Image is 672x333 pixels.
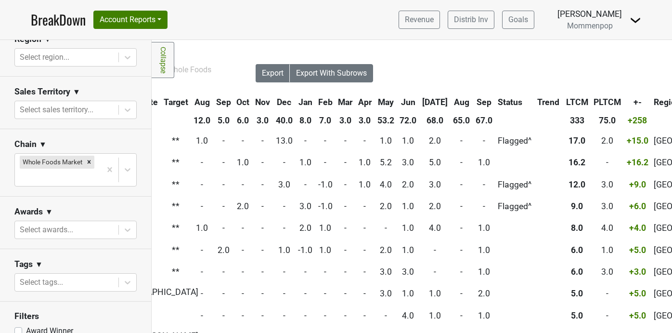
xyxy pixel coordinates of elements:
span: 1.0 [601,245,613,255]
th: 8.0 [296,112,315,129]
th: Aug: activate to sort column ascending [191,93,213,111]
span: - [201,267,203,277]
span: - [344,180,347,189]
span: - [434,245,436,255]
span: - [201,311,203,320]
span: - [344,201,347,211]
span: 2.0 [402,180,414,189]
span: - [261,311,264,320]
th: May: activate to sort column ascending [375,93,397,111]
span: - [344,158,347,167]
th: Feb: activate to sort column ascending [316,93,335,111]
span: - [222,201,225,211]
span: - [242,289,244,298]
th: Status: activate to sort column ascending [496,93,534,111]
th: 7.0 [316,112,335,129]
div: Whole Foods Market [20,156,84,168]
span: 13.0 [276,136,293,146]
th: 68.0 [420,112,450,129]
span: 1.0 [478,158,490,167]
span: 5.0 [571,289,583,298]
span: 1.0 [196,223,208,233]
span: - [344,245,347,255]
div: Remove Whole Foods Market [84,156,94,168]
span: 1.0 [402,136,414,146]
span: 2.0 [478,289,490,298]
th: 75.0 [591,112,623,129]
span: - [201,180,203,189]
button: Export [256,64,290,82]
button: Account Reports [93,11,168,29]
span: - [283,201,285,211]
span: - [344,223,347,233]
span: 3.0 [278,180,290,189]
span: - [460,158,463,167]
span: - [242,267,244,277]
span: 8.0 [571,223,583,233]
span: - [222,267,225,277]
span: - [222,311,225,320]
span: - [324,267,326,277]
span: - [385,223,387,233]
span: 1.0 [402,223,414,233]
span: 4.0 [380,180,392,189]
div: [PERSON_NAME] [557,8,622,20]
th: Sep: activate to sort column ascending [214,93,233,111]
span: PLTCM [594,97,621,107]
span: - [304,311,307,320]
span: - [324,311,326,320]
span: 1.0 [478,245,490,255]
a: Distrib Inv [448,11,494,29]
span: - [201,201,203,211]
th: Trend: activate to sort column ascending [535,93,563,111]
th: PLTCM: activate to sort column ascending [591,93,623,111]
h3: Chain [14,139,37,149]
span: 1.0 [359,158,371,167]
span: LTCM [566,97,588,107]
span: 2.0 [237,201,249,211]
span: - [434,267,436,277]
span: - [261,223,264,233]
span: +15.0 [627,136,648,146]
a: Goals [502,11,534,29]
button: Export With Subrows [290,64,373,82]
span: - [324,136,326,146]
th: +-: activate to sort column ascending [624,93,651,111]
th: Apr: activate to sort column ascending [356,93,374,111]
span: 2.0 [380,201,392,211]
span: - [283,223,285,233]
span: - [222,136,225,146]
span: +6.0 [629,201,646,211]
a: Revenue [399,11,440,29]
span: +5.0 [629,311,646,320]
span: +4.0 [629,223,646,233]
span: Export [262,68,284,78]
th: 6.0 [234,112,252,129]
span: - [283,289,285,298]
span: 3.0 [299,201,311,211]
th: Dec: activate to sort column ascending [273,93,295,111]
span: - [261,158,264,167]
span: - [363,245,366,255]
span: 2.0 [218,245,230,255]
span: - [385,311,387,320]
th: 333 [564,112,591,129]
span: - [283,267,285,277]
span: -1.0 [318,201,333,211]
td: Flagged^ [496,174,534,195]
span: - [242,245,244,255]
th: 53.2 [375,112,397,129]
span: 9.0 [571,201,583,211]
span: - [483,180,485,189]
span: - [201,289,203,298]
span: 2.0 [299,223,311,233]
span: - [460,311,463,320]
span: 3.0 [429,180,441,189]
span: 5.2 [380,158,392,167]
span: - [201,158,203,167]
span: +- [633,97,642,107]
span: 17.0 [569,136,585,146]
span: - [483,136,485,146]
span: 3.0 [402,267,414,277]
span: - [304,180,307,189]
